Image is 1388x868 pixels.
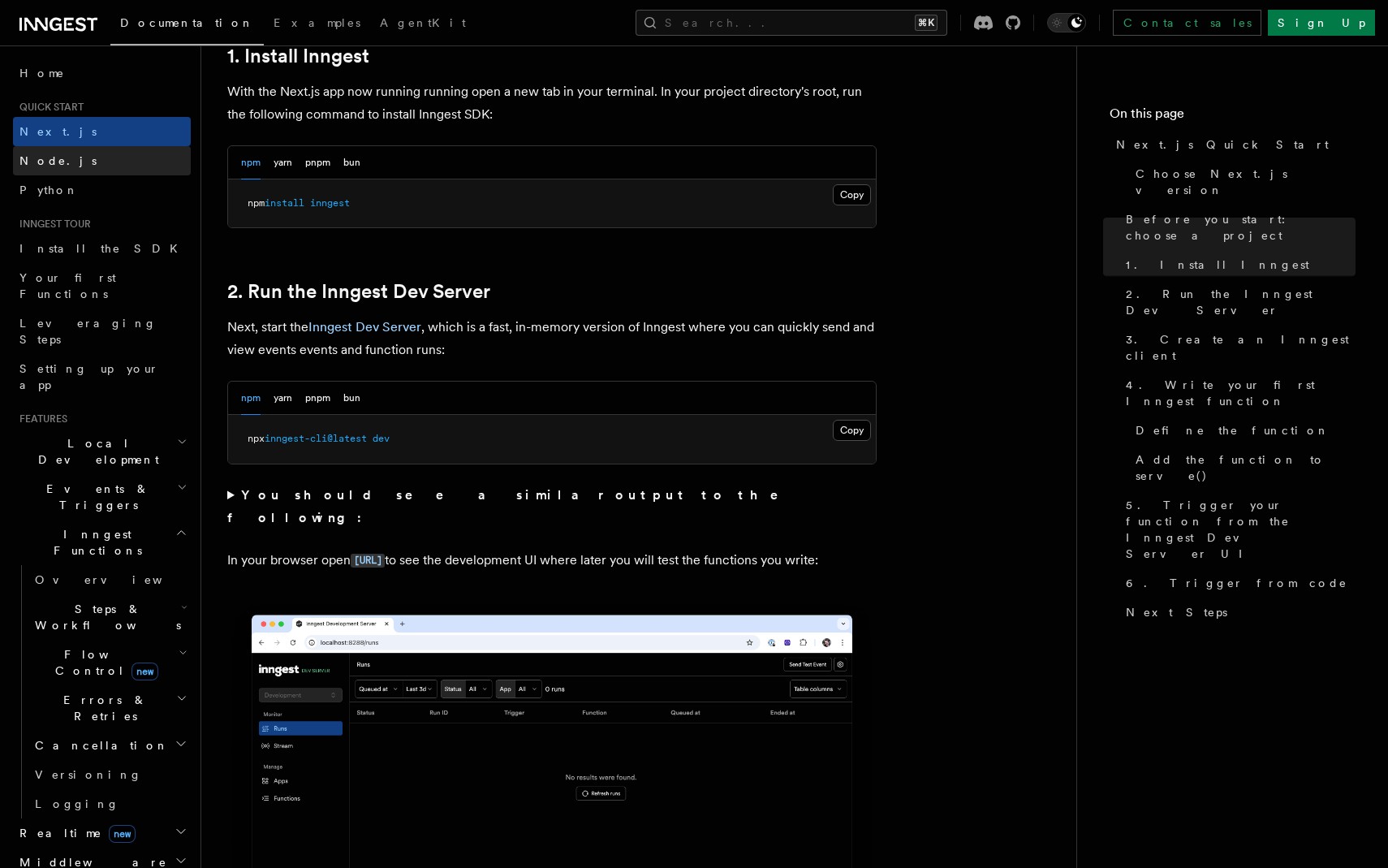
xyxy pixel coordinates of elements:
span: 6. Trigger from code [1126,575,1347,591]
a: Add the function to serve() [1129,445,1356,490]
button: Errors & Retries [28,685,191,731]
span: Choose Next.js version [1136,166,1356,198]
button: Steps & Workflows [28,594,191,640]
a: Define the function [1129,416,1356,445]
span: Next.js Quick Start [1116,136,1329,153]
button: Local Development [13,429,191,474]
a: 2. Run the Inngest Dev Server [227,280,490,303]
a: Home [13,58,191,88]
a: Next.js [13,117,191,146]
div: Inngest Functions [13,565,191,818]
span: new [109,825,136,843]
span: new [131,663,158,680]
a: 1. Install Inngest [1119,250,1356,279]
a: Versioning [28,760,191,789]
span: dev [373,433,390,444]
button: yarn [274,146,292,179]
span: 5. Trigger your function from the Inngest Dev Server UI [1126,497,1356,562]
span: Next.js [19,125,97,138]
span: Setting up your app [19,362,159,391]
button: Cancellation [28,731,191,760]
a: 5. Trigger your function from the Inngest Dev Server UI [1119,490,1356,568]
p: In your browser open to see the development UI where later you will test the functions you write: [227,549,877,572]
a: Inngest Dev Server [308,319,421,335]
span: Before you start: choose a project [1126,211,1356,244]
button: pnpm [305,146,330,179]
span: Cancellation [28,737,169,754]
code: [URL] [351,554,385,568]
a: Contact sales [1113,10,1261,36]
button: Copy [833,184,871,205]
a: 1. Install Inngest [227,45,369,67]
button: bun [343,382,360,415]
span: 4. Write your first Inngest function [1126,377,1356,409]
a: Python [13,175,191,205]
summary: You should see a similar output to the following: [227,484,877,529]
a: Node.js [13,146,191,175]
span: inngest [310,197,350,209]
span: AgentKit [380,16,466,29]
button: Toggle dark mode [1047,13,1086,32]
a: Choose Next.js version [1129,159,1356,205]
span: Home [19,65,65,81]
button: Inngest Functions [13,520,191,565]
a: Logging [28,789,191,818]
span: npx [248,433,265,444]
a: Setting up your app [13,354,191,399]
a: 2. Run the Inngest Dev Server [1119,279,1356,325]
button: npm [241,382,261,415]
a: 6. Trigger from code [1119,568,1356,598]
span: Node.js [19,154,97,167]
span: Features [13,412,67,425]
span: Install the SDK [19,242,188,255]
p: With the Next.js app now running running open a new tab in your terminal. In your project directo... [227,80,877,126]
span: Steps & Workflows [28,601,181,633]
a: Sign Up [1268,10,1375,36]
button: yarn [274,382,292,415]
a: Overview [28,565,191,594]
span: Define the function [1136,422,1330,438]
a: Leveraging Steps [13,309,191,354]
a: 4. Write your first Inngest function [1119,370,1356,416]
span: Local Development [13,435,177,468]
a: Documentation [110,5,264,45]
button: bun [343,146,360,179]
p: Next, start the , which is a fast, in-memory version of Inngest where you can quickly send and vi... [227,316,877,361]
span: Logging [35,797,119,810]
a: AgentKit [370,5,476,44]
span: Inngest Functions [13,526,175,559]
button: Events & Triggers [13,474,191,520]
span: Events & Triggers [13,481,177,513]
span: Flow Control [28,646,179,679]
span: Errors & Retries [28,692,176,724]
span: Inngest tour [13,218,91,231]
span: Realtime [13,825,136,841]
span: Leveraging Steps [19,317,157,346]
span: inngest-cli@latest [265,433,367,444]
span: Documentation [120,16,254,29]
kbd: ⌘K [915,15,938,31]
span: Python [19,184,79,196]
span: Your first Functions [19,271,116,300]
a: Examples [264,5,370,44]
a: Your first Functions [13,263,191,309]
h4: On this page [1110,104,1356,130]
span: 2. Run the Inngest Dev Server [1126,286,1356,318]
strong: You should see a similar output to the following: [227,487,801,525]
a: Install the SDK [13,234,191,263]
span: Add the function to serve() [1136,451,1356,484]
button: Copy [833,420,871,441]
a: 3. Create an Inngest client [1119,325,1356,370]
span: Examples [274,16,360,29]
button: npm [241,146,261,179]
a: Before you start: choose a project [1119,205,1356,250]
span: install [265,197,304,209]
a: Next Steps [1119,598,1356,627]
span: npm [248,197,265,209]
button: Flow Controlnew [28,640,191,685]
span: Overview [35,573,202,586]
button: Realtimenew [13,818,191,848]
span: Quick start [13,101,84,114]
a: Next.js Quick Start [1110,130,1356,159]
span: 1. Install Inngest [1126,257,1309,273]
